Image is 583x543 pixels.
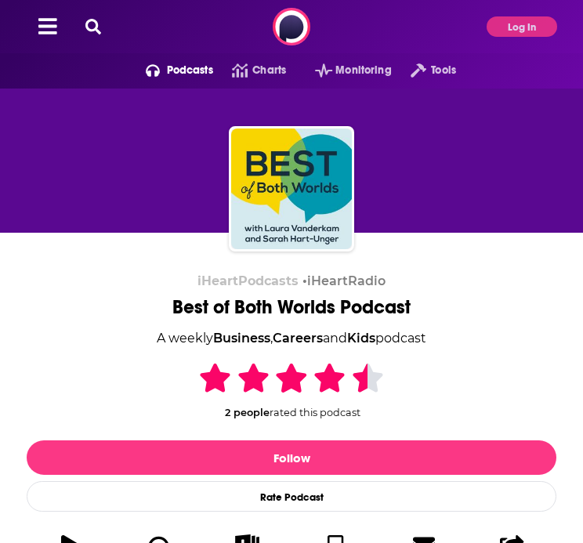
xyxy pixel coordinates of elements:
a: Careers [273,331,323,346]
span: Charts [252,60,286,81]
span: Tools [431,60,456,81]
img: Best of Both Worlds Podcast [231,129,352,249]
span: , [270,331,273,346]
img: Podchaser - Follow, Share and Rate Podcasts [273,8,310,45]
div: Rate Podcast [27,481,556,512]
span: Podcasts [167,60,213,81]
button: open menu [392,58,456,83]
a: Charts [213,58,286,83]
span: rated this podcast [270,407,360,418]
a: Kids [347,331,375,346]
div: A weekly podcast [157,328,426,349]
span: Monitoring [335,60,391,81]
span: 2 people [225,407,270,418]
span: and [323,331,347,346]
button: Log In [487,16,557,37]
button: open menu [127,58,213,83]
a: Business [213,331,270,346]
span: • [302,273,386,288]
button: open menu [296,58,392,83]
a: iHeartRadio [307,273,386,288]
div: 2 peoplerated this podcast [174,360,409,418]
button: Follow [27,440,556,475]
span: iHeartPodcasts [197,273,299,288]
